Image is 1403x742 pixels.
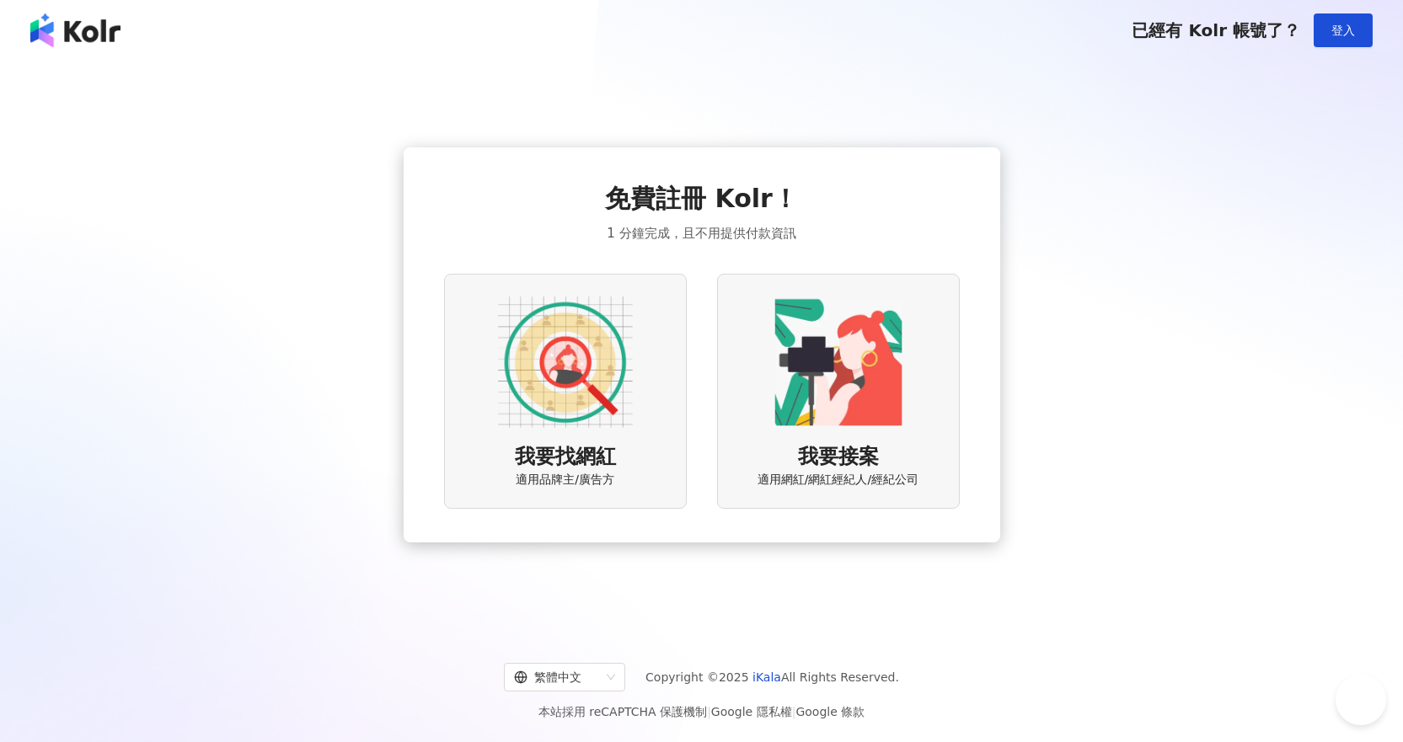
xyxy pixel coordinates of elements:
[707,705,711,718] span: |
[1331,24,1355,37] span: 登入
[516,472,614,488] span: 適用品牌主/廣告方
[1132,20,1300,40] span: 已經有 Kolr 帳號了？
[771,295,906,430] img: KOL identity option
[645,667,899,687] span: Copyright © 2025 All Rights Reserved.
[792,705,796,718] span: |
[605,181,798,216] span: 免費註冊 Kolr！
[498,295,633,430] img: AD identity option
[711,705,792,718] a: Google 隱私權
[538,702,865,722] span: 本站採用 reCAPTCHA 保護機制
[607,223,795,243] span: 1 分鐘完成，且不用提供付款資訊
[752,670,781,684] a: iKala
[1336,675,1386,725] iframe: Help Scout Beacon - Open
[798,443,879,472] span: 我要接案
[30,13,120,47] img: logo
[795,705,865,718] a: Google 條款
[1314,13,1373,47] button: 登入
[514,664,600,691] div: 繁體中文
[758,472,918,488] span: 適用網紅/網紅經紀人/經紀公司
[515,443,616,472] span: 我要找網紅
